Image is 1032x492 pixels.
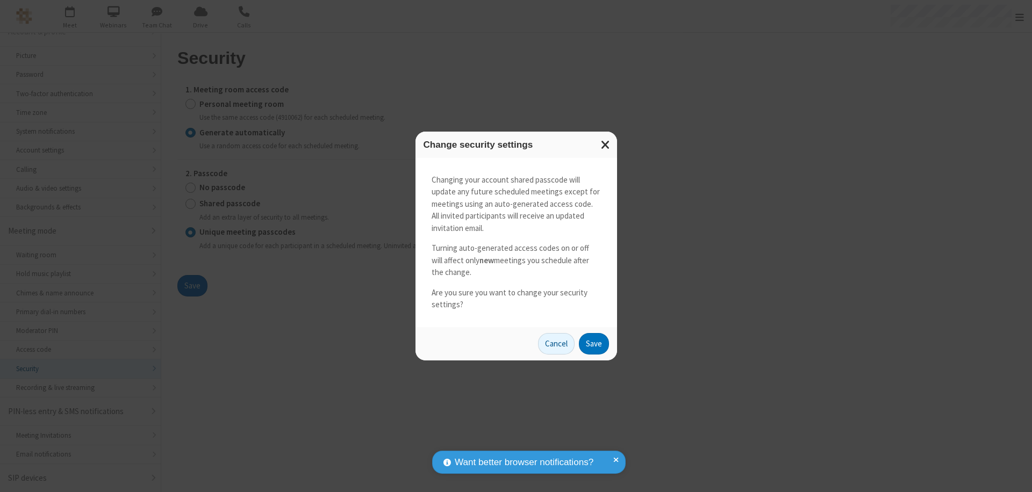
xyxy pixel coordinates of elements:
button: Cancel [538,333,575,354]
h3: Change security settings [424,140,609,150]
p: Turning auto-generated access codes on or off will affect only meetings you schedule after the ch... [432,242,601,279]
strong: new [479,255,494,265]
p: Are you sure you want to change your security settings? [432,287,601,311]
span: Want better browser notifications? [455,455,593,469]
button: Save [579,333,609,354]
button: Close modal [594,132,617,158]
p: Changing your account shared passcode will update any future scheduled meetings except for meetin... [432,174,601,235]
